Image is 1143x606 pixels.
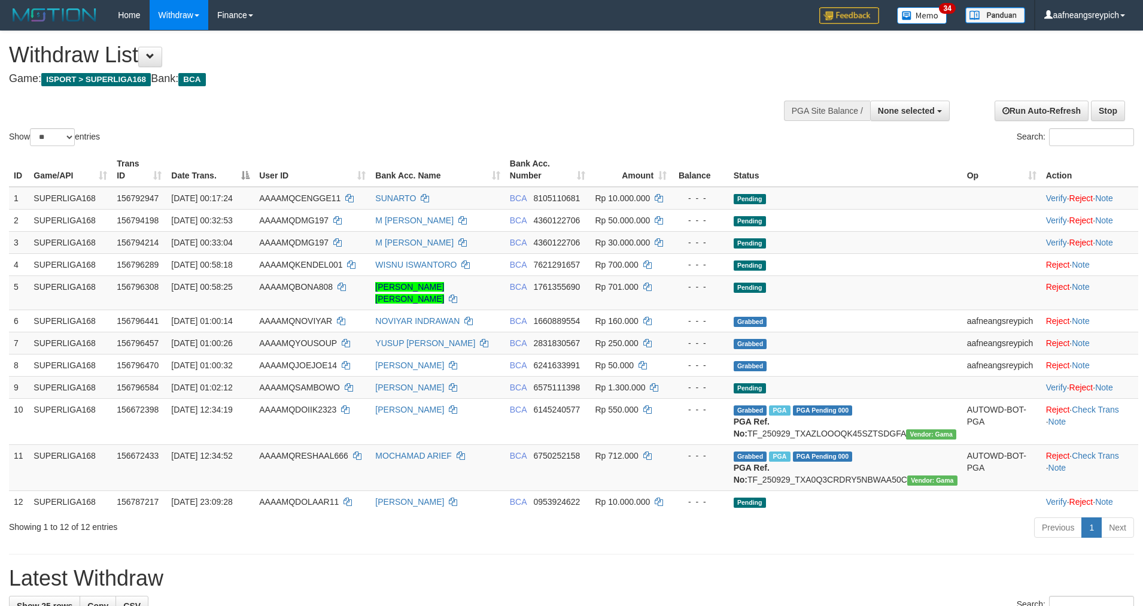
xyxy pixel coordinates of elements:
a: NOVIYAR INDRAWAN [375,316,460,326]
a: [PERSON_NAME] [375,383,444,392]
span: [DATE] 00:33:04 [171,238,232,247]
th: Balance [671,153,729,187]
span: AAAAMQJOEJOE14 [259,360,337,370]
a: Previous [1034,517,1082,538]
td: aafneangsreypich [962,332,1041,354]
a: Verify [1046,497,1067,507]
span: None selected [878,106,935,116]
span: Rp 50.000.000 [595,216,650,225]
span: [DATE] 01:00:14 [171,316,232,326]
a: [PERSON_NAME] [375,405,444,414]
span: Rp 700.000 [595,260,638,269]
a: Note [1095,383,1113,392]
span: BCA [510,238,527,247]
span: [DATE] 01:00:32 [171,360,232,370]
span: Rp 10.000.000 [595,193,650,203]
div: - - - [676,237,724,249]
th: Amount: activate to sort column ascending [590,153,671,187]
span: AAAAMQNOVIYAR [259,316,332,326]
span: 156796584 [117,383,159,392]
span: BCA [510,360,527,370]
span: BCA [510,316,527,326]
span: Vendor URL: https://trx31.1velocity.biz [907,475,957,486]
span: Marked by aafsoycanthlai [769,452,790,462]
a: Run Auto-Refresh [995,101,1089,121]
span: Copy 6241633991 to clipboard [533,360,580,370]
span: AAAAMQYOUSOUP [259,338,337,348]
span: 156796470 [117,360,159,370]
span: [DATE] 01:00:26 [171,338,232,348]
span: [DATE] 00:17:24 [171,193,232,203]
span: Copy 4360122706 to clipboard [533,216,580,225]
td: SUPERLIGA168 [29,444,112,490]
span: 156672398 [117,405,159,414]
a: Verify [1046,238,1067,247]
td: SUPERLIGA168 [29,275,112,310]
img: Feedback.jpg [819,7,879,24]
a: Reject [1046,316,1070,326]
a: Note [1095,193,1113,203]
div: Showing 1 to 12 of 12 entries [9,516,467,533]
span: AAAAMQRESHAAL666 [259,451,348,460]
td: · · [1041,398,1138,444]
span: BCA [510,405,527,414]
td: · · [1041,231,1138,253]
div: - - - [676,450,724,462]
b: PGA Ref. No: [734,417,770,438]
td: · [1041,332,1138,354]
a: Reject [1046,338,1070,348]
td: SUPERLIGA168 [29,354,112,376]
span: [DATE] 00:58:25 [171,282,232,292]
input: Search: [1049,128,1134,146]
span: Copy 7621291657 to clipboard [533,260,580,269]
span: BCA [178,73,205,86]
span: BCA [510,383,527,392]
span: Copy 4360122706 to clipboard [533,238,580,247]
div: - - - [676,259,724,271]
label: Search: [1017,128,1134,146]
span: 156672433 [117,451,159,460]
span: AAAAMQKENDEL001 [259,260,342,269]
a: Reject [1046,360,1070,370]
span: Copy 6575111398 to clipboard [533,383,580,392]
a: Note [1095,216,1113,225]
span: Copy 0953924622 to clipboard [533,497,580,507]
a: Note [1072,316,1090,326]
span: Pending [734,498,766,508]
span: 156796441 [117,316,159,326]
a: Reject [1069,383,1093,392]
img: MOTION_logo.png [9,6,100,24]
a: Reject [1069,193,1093,203]
span: AAAAMQDMG197 [259,216,329,225]
td: · [1041,275,1138,310]
th: Bank Acc. Name: activate to sort column ascending [370,153,504,187]
span: Copy 2831830567 to clipboard [533,338,580,348]
span: BCA [510,260,527,269]
td: 4 [9,253,29,275]
b: PGA Ref. No: [734,463,770,484]
a: MOCHAMAD ARIEF [375,451,452,460]
td: · · [1041,187,1138,210]
a: [PERSON_NAME] [PERSON_NAME] [375,282,444,304]
div: - - - [676,496,724,508]
th: Status [729,153,962,187]
span: [DATE] 12:34:19 [171,405,232,414]
span: Pending [734,238,766,249]
td: 3 [9,231,29,253]
span: Rp 712.000 [595,451,638,460]
div: - - - [676,404,724,416]
span: AAAAMQSAMBOWO [259,383,340,392]
td: SUPERLIGA168 [29,187,112,210]
span: BCA [510,282,527,292]
span: [DATE] 00:32:53 [171,216,232,225]
a: M [PERSON_NAME] [375,238,454,247]
a: Reject [1069,497,1093,507]
td: SUPERLIGA168 [29,398,112,444]
div: - - - [676,214,724,226]
td: AUTOWD-BOT-PGA [962,444,1041,490]
span: Copy 1660889554 to clipboard [533,316,580,326]
span: 156794198 [117,216,159,225]
td: SUPERLIGA168 [29,253,112,275]
span: [DATE] 12:34:52 [171,451,232,460]
h1: Withdraw List [9,43,750,67]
